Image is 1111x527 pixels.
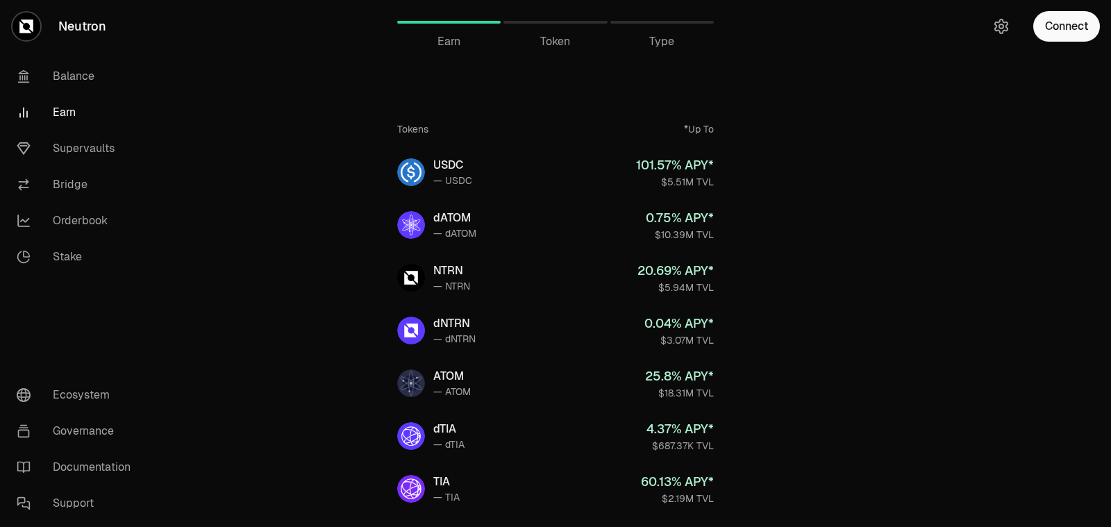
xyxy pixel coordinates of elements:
[646,419,714,439] div: 4.37 % APY*
[433,368,471,385] div: ATOM
[386,411,725,461] a: dTIAdTIA— dTIA4.37% APY*$687.37K TVL
[6,58,150,94] a: Balance
[386,464,725,514] a: TIATIA— TIA60.13% APY*$2.19M TVL
[437,33,460,50] span: Earn
[1033,11,1100,42] button: Connect
[397,6,501,39] a: Earn
[649,33,674,50] span: Type
[6,94,150,131] a: Earn
[6,131,150,167] a: Supervaults
[644,333,714,347] div: $3.07M TVL
[644,314,714,333] div: 0.04 % APY*
[386,306,725,355] a: dNTRNdNTRN— dNTRN0.04% APY*$3.07M TVL
[6,203,150,239] a: Orderbook
[6,485,150,521] a: Support
[684,122,714,136] div: *Up To
[540,33,570,50] span: Token
[646,228,714,242] div: $10.39M TVL
[645,386,714,400] div: $18.31M TVL
[641,492,714,505] div: $2.19M TVL
[386,200,725,250] a: dATOMdATOM— dATOM0.75% APY*$10.39M TVL
[433,385,471,399] div: — ATOM
[636,156,714,175] div: 101.57 % APY*
[6,377,150,413] a: Ecosystem
[646,439,714,453] div: $687.37K TVL
[397,317,425,344] img: dNTRN
[636,175,714,189] div: $5.51M TVL
[433,474,460,490] div: TIA
[645,367,714,386] div: 25.8 % APY*
[397,422,425,450] img: dTIA
[386,147,725,197] a: USDCUSDC— USDC101.57% APY*$5.51M TVL
[433,279,470,293] div: — NTRN
[6,413,150,449] a: Governance
[433,332,476,346] div: — dNTRN
[386,358,725,408] a: ATOMATOM— ATOM25.8% APY*$18.31M TVL
[433,490,460,504] div: — TIA
[397,369,425,397] img: ATOM
[637,281,714,294] div: $5.94M TVL
[433,174,472,187] div: — USDC
[433,226,476,240] div: — dATOM
[646,208,714,228] div: 0.75 % APY*
[6,239,150,275] a: Stake
[397,122,428,136] div: Tokens
[6,449,150,485] a: Documentation
[641,472,714,492] div: 60.13 % APY*
[386,253,725,303] a: NTRNNTRN— NTRN20.69% APY*$5.94M TVL
[433,262,470,279] div: NTRN
[397,264,425,292] img: NTRN
[6,167,150,203] a: Bridge
[433,210,476,226] div: dATOM
[637,261,714,281] div: 20.69 % APY*
[397,475,425,503] img: TIA
[433,421,465,437] div: dTIA
[397,211,425,239] img: dATOM
[433,157,472,174] div: USDC
[433,315,476,332] div: dNTRN
[433,437,465,451] div: — dTIA
[397,158,425,186] img: USDC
